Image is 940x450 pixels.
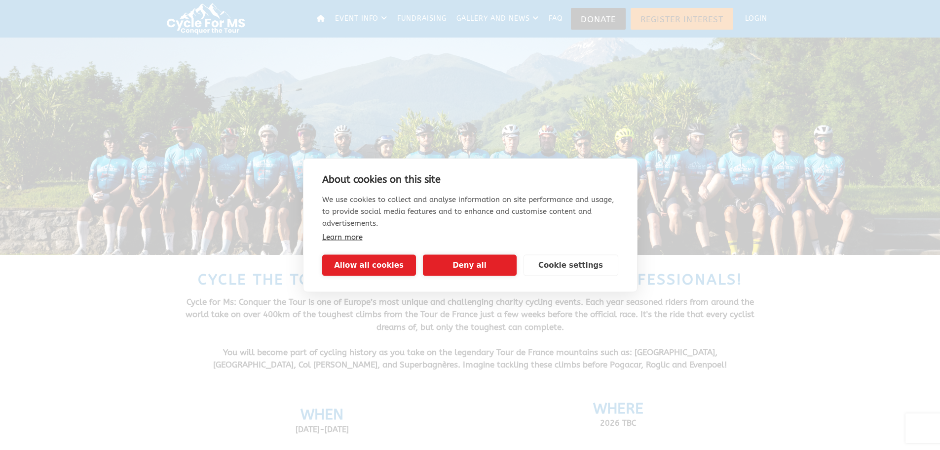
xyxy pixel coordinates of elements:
button: Allow all cookies [322,254,416,276]
p: We use cookies to collect and analyse information on site performance and usage, to provide socia... [322,193,618,229]
strong: About cookies on this site [322,173,441,185]
a: Learn more [322,232,363,241]
button: Cookie settings [524,254,618,276]
button: Deny all [423,254,517,276]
